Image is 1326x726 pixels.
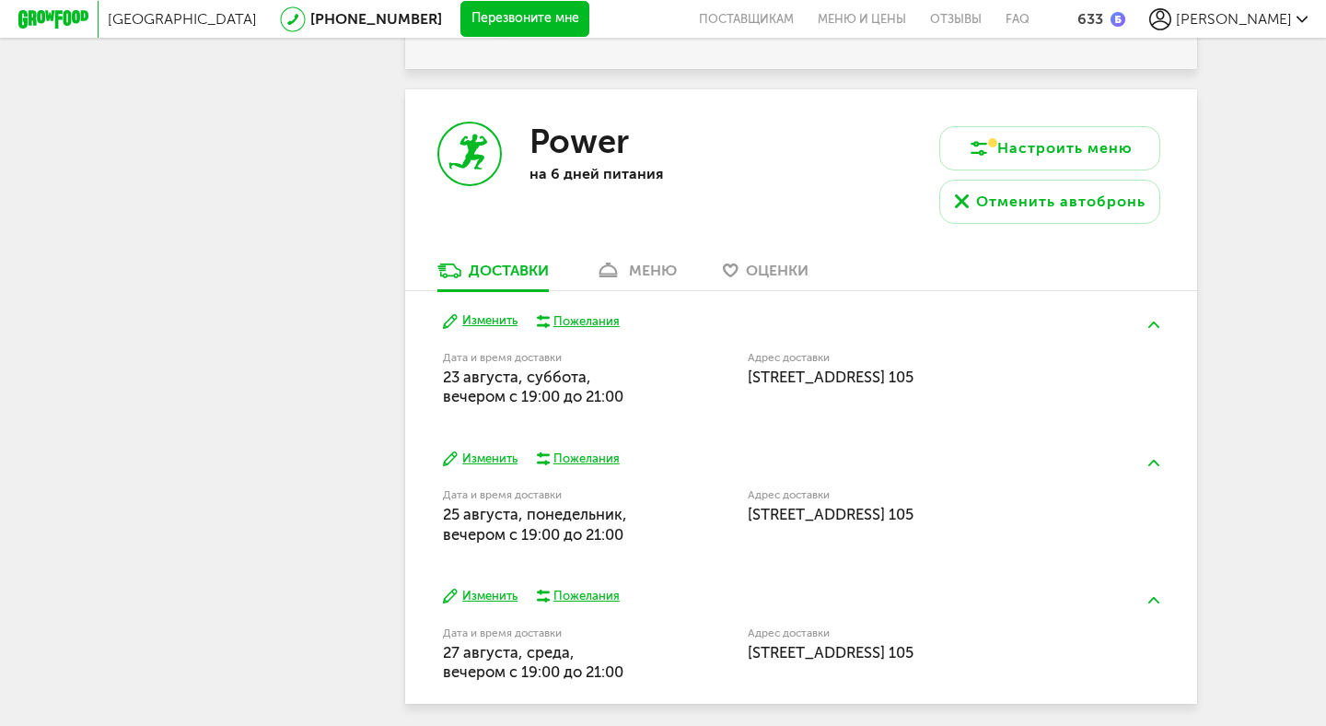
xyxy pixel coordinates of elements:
span: 23 августа, суббота, вечером c 19:00 до 21:00 [443,368,623,405]
label: Адрес доставки [748,490,1091,500]
div: Пожелания [553,588,620,604]
a: [PHONE_NUMBER] [310,10,442,28]
span: 25 августа, понедельник, вечером c 19:00 до 21:00 [443,505,627,543]
span: [STREET_ADDRESS] 105 [748,505,913,523]
h3: Power [529,122,629,161]
span: [GEOGRAPHIC_DATA] [108,10,257,28]
label: Адрес доставки [748,353,1091,363]
button: Отменить автобронь [939,180,1160,224]
div: меню [629,262,677,279]
button: Пожелания [536,451,620,467]
a: меню [586,261,686,290]
label: Дата и время доставки [443,490,654,500]
label: Дата и время доставки [443,628,654,638]
span: [STREET_ADDRESS] 105 [748,368,913,386]
button: Изменить [443,451,518,468]
button: Перезвоните мне [460,1,589,38]
button: Пожелания [536,313,620,330]
img: arrow-up-green.5eb5f82.svg [1148,597,1159,603]
button: Изменить [443,588,518,605]
button: Настроить меню [939,126,1160,170]
img: arrow-up-green.5eb5f82.svg [1148,322,1159,328]
p: на 6 дней питания [529,165,769,182]
div: Доставки [469,262,549,279]
div: Пожелания [553,313,620,330]
a: Доставки [428,261,558,290]
img: bonus_b.cdccf46.png [1111,12,1125,27]
span: 27 августа, среда, вечером c 19:00 до 21:00 [443,643,623,681]
span: Оценки [746,262,808,279]
a: Оценки [714,261,818,290]
div: 633 [1077,10,1103,28]
button: Изменить [443,312,518,330]
div: Отменить автобронь [976,191,1146,213]
span: [STREET_ADDRESS] 105 [748,643,913,662]
label: Адрес доставки [748,628,1091,638]
span: [PERSON_NAME] [1176,10,1292,28]
img: arrow-up-green.5eb5f82.svg [1148,460,1159,466]
button: Пожелания [536,588,620,604]
label: Дата и время доставки [443,353,654,363]
div: Пожелания [553,451,620,467]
